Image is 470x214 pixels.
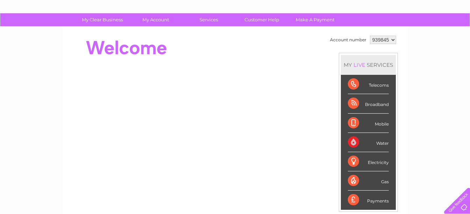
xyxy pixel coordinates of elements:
div: Electricity [348,152,389,171]
img: logo.png [16,18,52,40]
div: Mobile [348,114,389,133]
div: Water [348,133,389,152]
a: Services [180,13,238,26]
a: My Clear Business [73,13,131,26]
div: Payments [348,191,389,209]
a: Customer Help [233,13,291,26]
td: Account number [328,34,368,46]
a: Telecoms [384,30,405,35]
div: Broadband [348,94,389,113]
a: Log out [447,30,463,35]
div: LIVE [352,62,367,68]
div: MY SERVICES [341,55,396,75]
a: 0333 014 3131 [338,3,386,12]
a: Blog [409,30,419,35]
a: Energy [364,30,380,35]
a: Contact [423,30,441,35]
a: My Account [127,13,184,26]
a: Water [347,30,360,35]
div: Telecoms [348,75,389,94]
div: Gas [348,171,389,191]
div: Clear Business is a trading name of Verastar Limited (registered in [GEOGRAPHIC_DATA] No. 3667643... [70,4,401,34]
a: Make A Payment [286,13,344,26]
